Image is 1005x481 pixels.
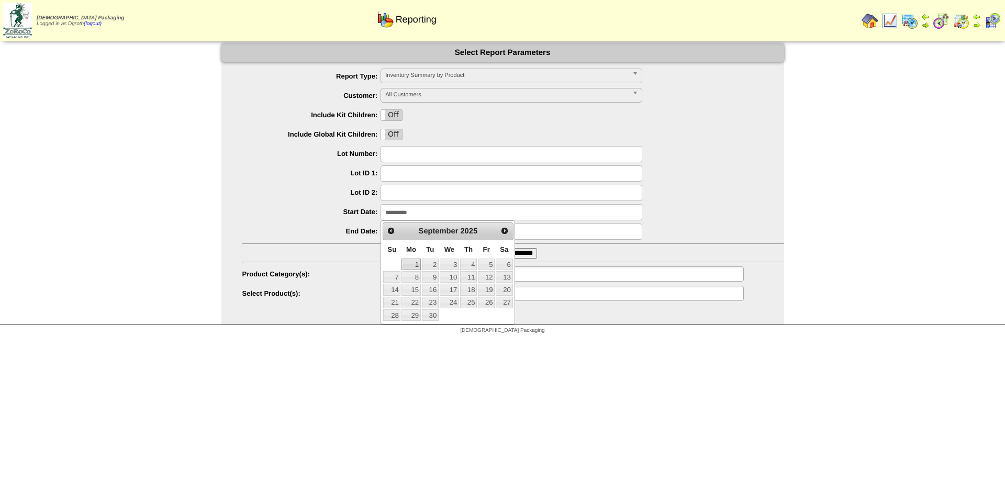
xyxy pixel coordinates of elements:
a: 9 [422,271,439,283]
a: 14 [383,284,400,295]
label: Off [381,110,402,120]
a: 12 [478,271,495,283]
img: calendarinout.gif [953,13,969,29]
a: 3 [440,259,459,270]
a: 17 [440,284,459,295]
a: 29 [401,309,420,321]
img: calendarprod.gif [901,13,918,29]
a: 19 [478,284,495,295]
img: arrowleft.gif [973,13,981,21]
span: Prev [387,227,395,235]
a: 30 [422,309,439,321]
span: Inventory Summary by Product [385,69,628,82]
label: Select Product(s): [242,289,381,297]
span: Logged in as Dgroth [37,15,124,27]
span: 2025 [460,227,477,236]
a: 18 [460,284,477,295]
a: 5 [478,259,495,270]
a: 1 [401,259,420,270]
span: Sunday [387,245,396,253]
a: 8 [401,271,420,283]
a: 2 [422,259,439,270]
span: Next [500,227,509,235]
a: Prev [384,224,398,238]
a: 26 [478,297,495,308]
a: 27 [496,297,512,308]
a: 4 [460,259,477,270]
span: [DEMOGRAPHIC_DATA] Packaging [460,328,544,333]
img: line_graph.gif [881,13,898,29]
a: 28 [383,309,400,321]
label: Off [381,129,402,140]
label: Include Global Kit Children: [242,130,381,138]
a: 21 [383,297,400,308]
a: 10 [440,271,459,283]
label: Lot ID 1: [242,169,381,177]
label: Product Category(s): [242,270,381,278]
img: arrowleft.gif [921,13,930,21]
div: Select Report Parameters [221,43,784,62]
img: graph.gif [377,11,394,28]
a: 25 [460,297,477,308]
span: All Customers [385,88,628,101]
a: 15 [401,284,420,295]
a: 23 [422,297,439,308]
label: Include Kit Children: [242,111,381,119]
a: 11 [460,271,477,283]
div: OnOff [381,109,403,121]
label: Lot Number: [242,150,381,158]
span: Wednesday [444,245,455,253]
a: Next [498,224,511,238]
img: calendarblend.gif [933,13,950,29]
img: home.gif [862,13,878,29]
span: Tuesday [426,245,434,253]
a: 13 [496,271,512,283]
a: 7 [383,271,400,283]
a: 16 [422,284,439,295]
label: End Date: [242,227,381,235]
label: Lot ID 2: [242,188,381,196]
img: calendarcustomer.gif [984,13,1001,29]
a: 24 [440,297,459,308]
div: OnOff [381,129,403,140]
span: September [419,227,459,236]
label: Report Type: [242,72,381,80]
img: zoroco-logo-small.webp [3,3,32,38]
span: Thursday [464,245,473,253]
img: arrowright.gif [921,21,930,29]
span: Reporting [396,14,437,25]
img: arrowright.gif [973,21,981,29]
a: 6 [496,259,512,270]
span: Monday [406,245,416,253]
a: (logout) [84,21,102,27]
label: Customer: [242,92,381,99]
label: Start Date: [242,208,381,216]
a: 22 [401,297,420,308]
span: Friday [483,245,490,253]
a: 20 [496,284,512,295]
span: Saturday [500,245,508,253]
span: [DEMOGRAPHIC_DATA] Packaging [37,15,124,21]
